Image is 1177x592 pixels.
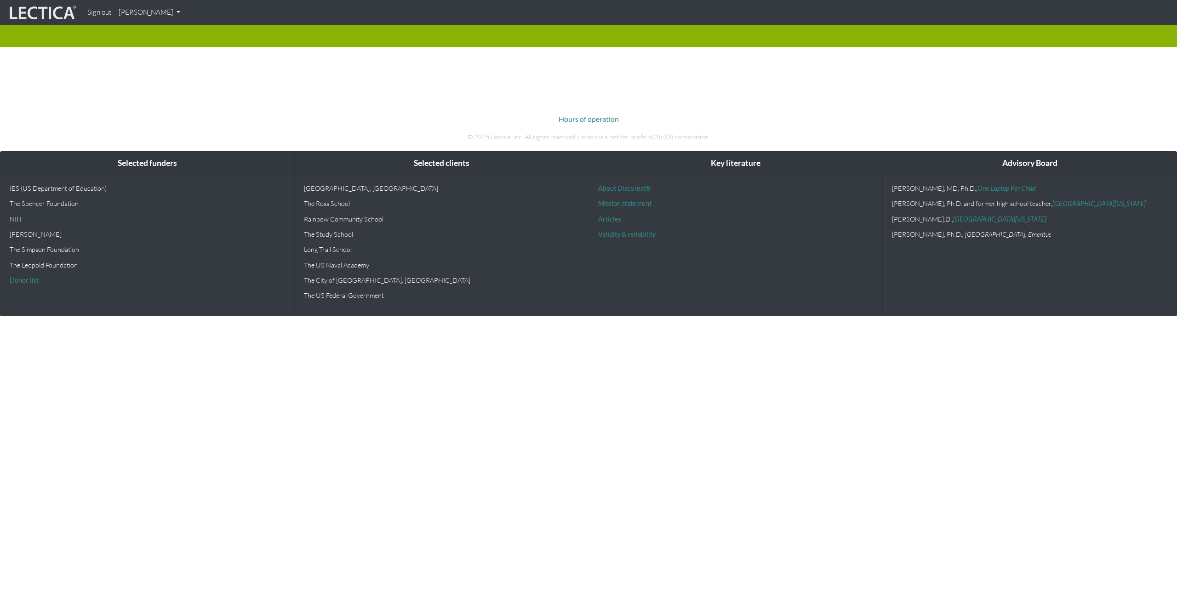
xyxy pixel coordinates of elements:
[10,230,285,238] p: [PERSON_NAME]
[598,184,651,192] a: About DiscoTest®
[892,215,1167,223] p: [PERSON_NAME].D.,
[892,230,1167,238] p: [PERSON_NAME], Ph.D.
[892,199,1167,207] p: [PERSON_NAME], Ph.D. and former high school teacher,
[333,132,844,142] p: © 2025 Lectica, Inc. All rights reserved. Lectica is a not for profit 501(c)(3) corporation.
[977,184,1036,192] a: One Laptop Per Child
[589,152,883,175] div: Key literature
[598,230,656,238] a: Validity & reliability
[304,276,579,284] p: The City of [GEOGRAPHIC_DATA], [GEOGRAPHIC_DATA]
[559,114,619,123] a: Hours of operation
[115,4,184,22] a: [PERSON_NAME]
[10,215,285,223] p: NIH
[295,152,588,175] div: Selected clients
[0,152,294,175] div: Selected funders
[304,245,579,253] p: Long Trail School
[953,215,1046,223] a: [GEOGRAPHIC_DATA][US_STATE]
[598,215,621,223] a: Articles
[10,184,285,192] p: IES (US Department of Education)
[304,230,579,238] p: The Study School
[10,276,39,284] a: Donor list
[304,215,579,223] p: Rainbow Community School
[883,152,1177,175] div: Advisory Board
[304,184,579,192] p: [GEOGRAPHIC_DATA], [GEOGRAPHIC_DATA]
[304,199,579,207] p: The Ross School
[598,199,651,207] a: Mission statement
[10,261,285,269] p: The Leopold Foundation
[962,230,1051,238] em: , [GEOGRAPHIC_DATA], Emeritus
[304,261,579,269] p: The US Naval Academy
[84,4,115,22] a: Sign out
[7,4,76,22] img: lecticalive
[304,291,579,299] p: The US Federal Government
[1052,199,1146,207] a: [GEOGRAPHIC_DATA][US_STATE]
[10,245,285,253] p: The Simpson Foundation
[892,184,1167,192] p: [PERSON_NAME], MD, Ph.D.,
[10,199,285,207] p: The Spencer Foundation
